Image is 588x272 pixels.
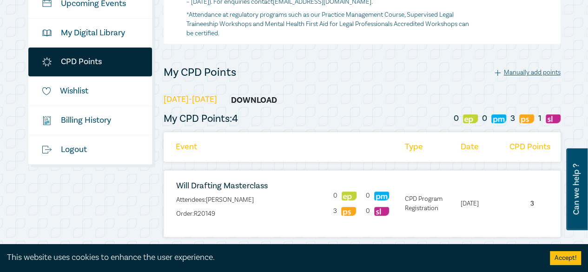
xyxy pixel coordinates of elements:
[454,113,459,124] span: 0
[28,19,152,47] a: My Digital Library
[341,207,356,216] img: Professional Skills
[28,77,152,106] a: Wishlist
[456,132,502,162] li: Date
[495,68,561,77] div: Manually add points
[164,132,331,162] li: Event
[366,192,370,200] span: 0
[572,154,581,225] span: Can we help ?
[374,207,389,216] img: Substantive Law
[219,91,289,109] a: Download
[28,106,152,135] a: $Billing History
[550,251,581,265] button: Accept cookies
[333,207,337,215] span: 3
[510,113,515,124] span: 3
[164,113,238,125] h5: My CPD Points: 4
[400,132,454,162] li: Type
[519,114,534,123] img: Professional Skills
[505,132,561,162] li: CPD Points
[186,10,472,38] p: *Attendance at regulatory programs such as our Practice Management Course, Supervised Legal Train...
[164,65,236,80] h4: My CPD Points
[164,91,561,109] h5: [DATE]-[DATE]
[456,199,502,208] li: [DATE]
[491,114,506,123] img: Practice Management & Business Skills
[463,114,478,123] img: Ethics & Professional Responsibility
[44,118,46,122] tspan: $
[333,192,337,200] span: 0
[374,192,389,200] img: Practice Management & Business Skills
[504,199,560,208] li: 3
[482,113,487,124] span: 0
[28,135,152,164] a: Logout
[546,114,561,123] img: Substantive Law
[176,195,319,205] p: Attendees: [PERSON_NAME]
[7,252,536,264] div: This website uses cookies to enhance the user experience.
[342,192,357,200] img: Ethics & Professional Responsibility
[366,207,370,215] span: 0
[176,180,268,191] a: Will Drafting Masterclass
[400,194,454,213] li: CPD Program Registration
[176,209,319,219] p: Order: R20149
[28,47,152,76] a: CPD Points
[538,113,542,124] span: 1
